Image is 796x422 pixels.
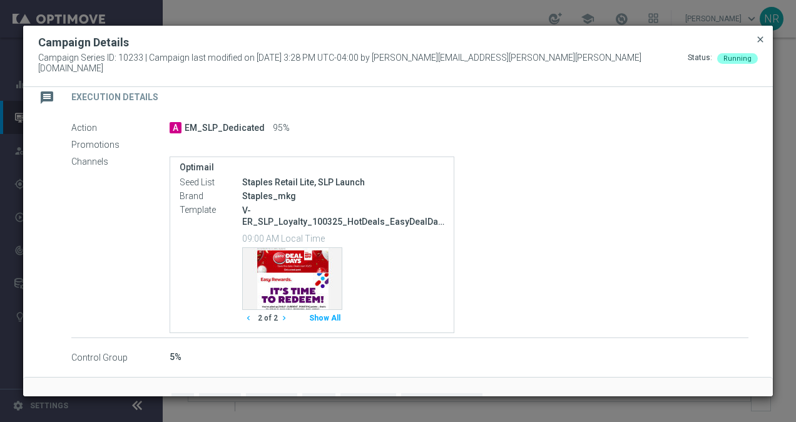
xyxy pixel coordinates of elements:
[170,122,181,133] span: A
[180,177,242,188] label: Seed List
[71,140,170,151] label: Promotions
[36,86,58,109] i: message
[242,310,258,327] button: chevron_left
[71,352,170,363] label: Control Group
[38,53,688,74] span: Campaign Series ID: 10233 | Campaign last modified on [DATE] 3:28 PM UTC-04:00 by [PERSON_NAME][E...
[180,162,444,173] label: Optimail
[723,54,752,63] span: Running
[755,34,765,44] span: close
[38,35,129,50] h2: Campaign Details
[280,314,288,322] i: chevron_right
[171,393,194,413] span: Live
[258,313,278,324] span: 2 of 2
[71,91,158,103] h2: Execution Details
[278,310,293,327] button: chevron_right
[244,314,253,322] i: chevron_left
[307,310,342,327] button: Show All
[273,123,290,134] span: 95%
[242,176,444,188] div: Staples Retail Lite, SLP Launch
[170,351,748,363] div: 5%
[185,123,265,134] span: EM_SLP_Dedicated
[242,232,444,244] p: 09:00 AM Local Time
[340,393,396,413] span: Easy Rewards
[302,393,335,413] span: Loyalty
[71,123,170,134] label: Action
[73,393,171,413] label: Tags
[71,157,170,168] label: Channels
[401,393,482,413] span: owner-omni-dedicated
[180,191,242,202] label: Brand
[242,190,444,202] div: Staples_mkg
[246,393,297,413] span: Owner-Retail
[199,393,241,413] span: Dedicated
[180,205,242,216] label: Template
[688,53,712,74] div: Status:
[242,205,444,227] p: V-ER_SLP_Loyalty_100325_HotDeals_EasyDealDays
[717,53,758,63] colored-tag: Running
